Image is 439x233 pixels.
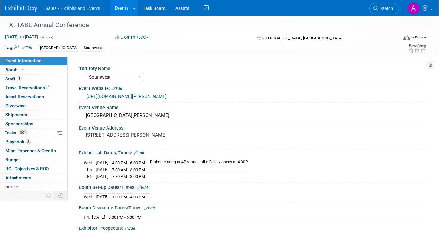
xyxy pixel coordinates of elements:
[79,223,426,232] div: Exhibitor Prospectus:
[5,94,44,99] span: Asset Reservations
[5,103,26,108] span: Giveaways
[79,103,426,111] div: Event Venue Name:
[3,19,390,31] div: TX: TABE Annual Conference
[0,155,67,164] a: Budget
[79,64,423,72] div: Territory Name:
[0,137,67,146] a: Playbook3
[108,215,141,220] span: 3:00 PM - 6:00 PM
[112,160,145,165] span: 4:00 PM - 6:00 PM
[79,203,426,211] div: Booth Dismantle Dates/Times:
[0,101,67,110] a: Giveaways
[26,139,31,144] span: 3
[21,68,24,71] i: Booth reservation complete
[5,5,37,12] img: ExhibitDay
[0,57,67,65] a: Event Information
[79,83,426,92] div: Event Website:
[112,86,122,91] a: Edit
[79,148,426,156] div: Exhibit Hall Dates/Times:
[5,139,31,144] span: Playbook
[0,183,67,191] a: more
[18,130,28,135] span: 100%
[86,132,216,138] pre: [STREET_ADDRESS][PERSON_NAME]
[92,214,105,221] td: [DATE]
[79,183,426,191] div: Booth Set-up Dates/Times:
[262,36,342,40] span: [GEOGRAPHIC_DATA], [GEOGRAPHIC_DATA]
[19,34,25,39] span: to
[0,164,67,173] a: ROI, Objectives & ROO
[408,44,426,48] div: Event Rating
[5,157,20,162] span: Budget
[87,94,167,99] a: [URL][DOMAIN_NAME][PERSON_NAME]
[378,6,393,11] span: Search
[364,34,426,43] div: Event Format
[79,123,426,131] div: Event Venue Address:
[5,175,31,180] span: Attachments
[96,166,109,173] td: [DATE]
[4,184,15,189] span: more
[43,191,55,200] td: Personalize Event Tab Strip
[38,45,79,51] div: [GEOGRAPHIC_DATA]
[137,185,148,190] a: Edit
[125,226,135,231] a: Edit
[112,195,145,199] span: 1:00 PM - 4:00 PM
[5,58,42,63] span: Event Information
[5,76,22,81] span: Staff
[84,173,96,180] td: Fri.
[40,35,53,39] span: (4 days)
[0,83,67,92] a: Travel Reservations1
[134,151,144,155] a: Edit
[411,35,426,40] div: In-Person
[146,159,248,166] td: Ribbon cutting at 4PM and hall officially opens at 4:30P
[112,167,145,172] span: 7:30 AM - 3:00 PM
[5,85,51,90] span: Travel Reservations
[0,146,67,155] a: Misc. Expenses & Credits
[112,174,145,179] span: 7:30 AM - 3:00 PM
[0,66,67,74] a: Booth
[5,130,28,135] span: Tasks
[96,194,109,200] td: [DATE]
[5,112,27,117] span: Shipments
[84,111,421,121] div: [GEOGRAPHIC_DATA][PERSON_NAME]
[0,92,67,101] a: Asset Reservations
[407,2,420,15] img: Alexandra Horne
[96,173,109,180] td: [DATE]
[5,148,56,153] span: Misc. Expenses & Credits
[0,174,67,182] a: Attachments
[5,67,25,72] span: Booth
[45,6,100,11] span: Sales - Exhibits and Events
[0,111,67,119] a: Shipments
[5,166,49,171] span: ROI, Objectives & ROO
[17,76,22,81] span: 4
[369,3,399,14] a: Search
[84,159,96,166] td: Wed.
[5,34,39,40] span: [DATE] [DATE]
[46,85,51,90] span: 1
[82,45,104,51] div: Southwest
[84,194,96,200] td: Wed.
[403,35,410,40] img: Format-Inperson.png
[0,129,67,137] a: Tasks100%
[22,46,32,50] a: Edit
[55,191,68,200] td: Toggle Event Tabs
[5,121,33,126] span: Sponsorships
[5,44,32,52] td: Tags
[96,159,109,166] td: [DATE]
[113,34,151,41] button: Committed
[0,75,67,83] a: Staff4
[84,214,92,221] td: Fri.
[0,120,67,128] a: Sponsorships
[144,206,155,210] a: Edit
[84,166,96,173] td: Thu.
